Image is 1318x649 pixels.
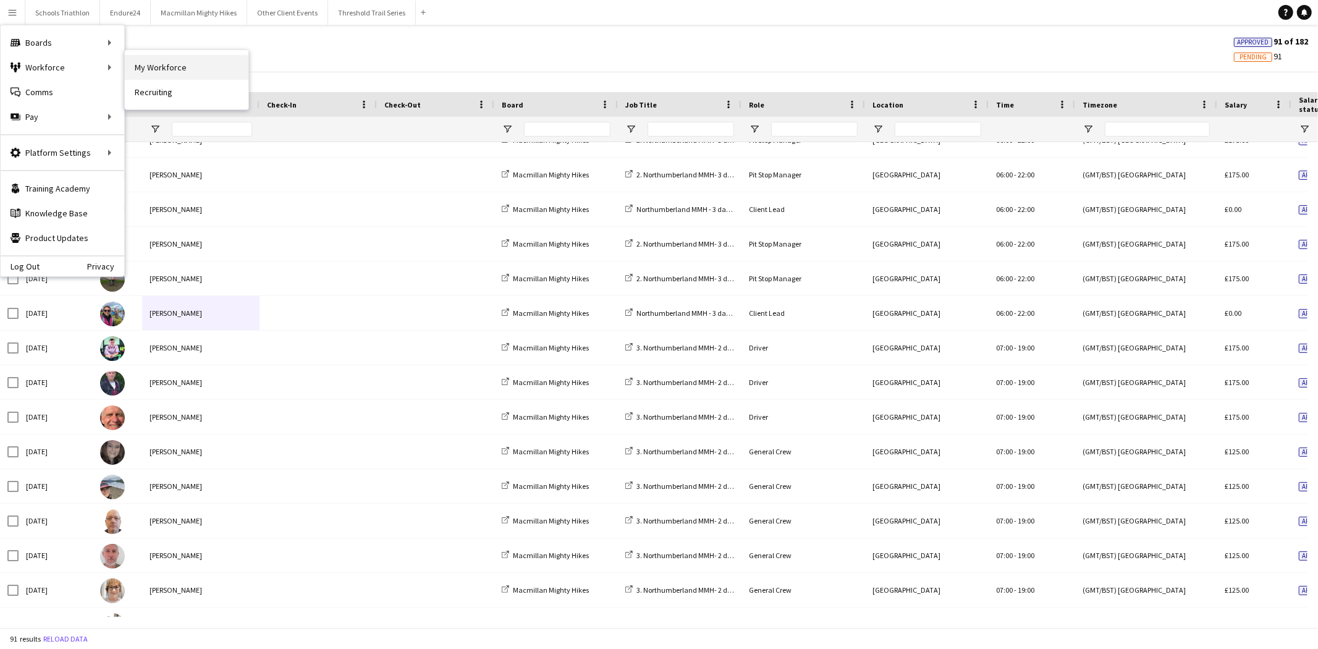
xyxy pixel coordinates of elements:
div: Pit Stop Manager [741,227,865,261]
div: (GMT/BST) [GEOGRAPHIC_DATA] [1075,227,1217,261]
div: [PERSON_NAME] [142,435,260,469]
span: £175.00 [1225,343,1249,352]
span: £125.00 [1225,481,1249,491]
div: (GMT/BST) [GEOGRAPHIC_DATA] [1075,158,1217,192]
div: [DATE] [19,365,93,399]
a: Northumberland MMH - 3 day role [625,308,743,318]
div: (GMT/BST) [GEOGRAPHIC_DATA] [1075,331,1217,365]
div: [DATE] [19,538,93,572]
a: Northumberland MMH - 3 day role [625,205,743,214]
div: [PERSON_NAME] [142,538,260,572]
div: [PERSON_NAME] [142,158,260,192]
div: [GEOGRAPHIC_DATA] [865,365,989,399]
span: Macmillan Mighty Hikes [513,170,589,179]
a: Macmillan Mighty Hikes [502,274,589,283]
div: (GMT/BST) [GEOGRAPHIC_DATA] [1075,296,1217,330]
div: [GEOGRAPHIC_DATA] [865,192,989,226]
span: - [1014,481,1016,491]
span: 91 of 182 [1234,36,1308,47]
span: £0.00 [1225,205,1241,214]
div: [PERSON_NAME] [142,504,260,538]
button: Reload data [41,632,90,646]
div: (GMT/BST) [GEOGRAPHIC_DATA] [1075,261,1217,295]
span: Pending [1240,53,1267,61]
div: Client Lead [741,192,865,226]
div: [PERSON_NAME] [142,469,260,503]
div: [PERSON_NAME] [142,296,260,330]
span: 07:00 [996,447,1013,456]
button: Other Client Events [247,1,328,25]
div: General Crew [741,573,865,607]
span: 2. Northumberland MMH- 3 day role [636,274,748,283]
a: Macmillan Mighty Hikes [502,412,589,422]
button: Schools Triathlon [25,1,100,25]
div: Pit Stop Manager [741,158,865,192]
a: 2. Northumberland MMH- 3 day role [625,239,748,248]
a: 3. Northumberland MMH- 2 day role [625,378,748,387]
a: Macmillan Mighty Hikes [502,308,589,318]
span: Check-In [267,100,297,109]
div: [PERSON_NAME] [142,573,260,607]
a: 3. Northumberland MMH- 2 day role [625,551,748,560]
span: £175.00 [1225,378,1249,387]
button: Open Filter Menu [625,124,636,135]
div: [GEOGRAPHIC_DATA] [865,469,989,503]
span: Salary [1225,100,1247,109]
span: - [1014,551,1016,560]
span: 3. Northumberland MMH- 2 day role [636,412,748,422]
div: [PERSON_NAME] [142,227,260,261]
img: Lucy King [100,440,125,465]
div: General Crew [741,538,865,572]
a: Macmillan Mighty Hikes [502,481,589,491]
span: - [1014,308,1016,318]
a: 3. Northumberland MMH- 2 day role [625,585,748,595]
img: Lucy Plumridge [100,475,125,499]
div: [GEOGRAPHIC_DATA] [865,296,989,330]
span: Macmillan Mighty Hikes [513,516,589,525]
span: 19:00 [1018,585,1034,595]
span: 07:00 [996,378,1013,387]
button: Open Filter Menu [502,124,513,135]
span: £175.00 [1225,170,1249,179]
span: £0.00 [1225,308,1241,318]
span: Macmillan Mighty Hikes [513,239,589,248]
a: Macmillan Mighty Hikes [502,447,589,456]
span: Job Title [625,100,657,109]
button: Threshold Trail Series [328,1,416,25]
input: Board Filter Input [524,122,610,137]
div: Boards [1,30,124,55]
span: - [1014,239,1016,248]
div: [DATE] [19,504,93,538]
img: Nikki Balfour [100,579,125,603]
div: (GMT/BST) [GEOGRAPHIC_DATA] [1075,573,1217,607]
div: [DATE] [19,435,93,469]
div: (GMT/BST) [GEOGRAPHIC_DATA] [1075,435,1217,469]
span: Macmillan Mighty Hikes [513,551,589,560]
button: Macmillan Mighty Hikes [151,1,247,25]
span: 07:00 [996,412,1013,422]
span: 3. Northumberland MMH- 2 day role [636,343,748,352]
span: 3. Northumberland MMH- 2 day role [636,585,748,595]
span: - [1014,274,1016,283]
span: 19:00 [1018,516,1034,525]
a: Comms [1,80,124,104]
span: 3. Northumberland MMH- 2 day role [636,378,748,387]
span: £125.00 [1225,447,1249,456]
div: [DATE] [19,608,93,642]
a: Macmillan Mighty Hikes [502,343,589,352]
input: Location Filter Input [895,122,981,137]
span: 19:00 [1018,378,1034,387]
span: 91 [1234,51,1282,62]
span: Macmillan Mighty Hikes [513,585,589,595]
span: Location [872,100,903,109]
span: - [1014,205,1016,214]
span: 19:00 [1018,551,1034,560]
span: - [1014,378,1016,387]
span: 06:00 [996,308,1013,318]
a: Macmillan Mighty Hikes [502,585,589,595]
span: Board [502,100,523,109]
span: Northumberland MMH - 3 day role [636,308,743,318]
span: 06:00 [996,205,1013,214]
div: [PERSON_NAME] [142,261,260,295]
span: Check-Out [384,100,421,109]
